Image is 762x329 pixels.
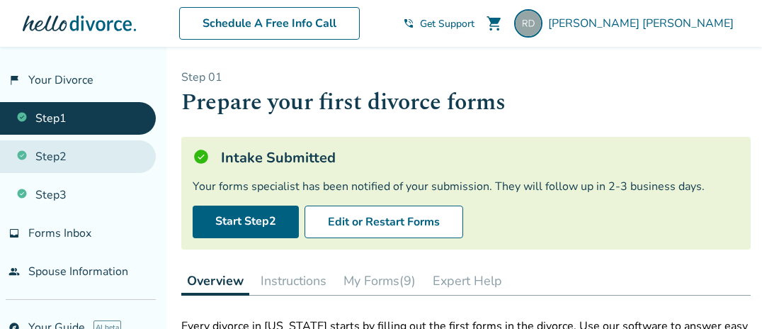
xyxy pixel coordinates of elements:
[181,69,751,85] p: Step 0 1
[193,179,739,194] div: Your forms specialist has been notified of your submission. They will follow up in 2-3 business d...
[8,266,20,277] span: people
[179,7,360,40] a: Schedule A Free Info Call
[338,267,421,295] button: My Forms(9)
[427,267,508,295] button: Expert Help
[514,9,542,38] img: robdav@tds.net
[28,225,91,241] span: Forms Inbox
[420,17,474,30] span: Get Support
[548,16,739,31] span: [PERSON_NAME] [PERSON_NAME]
[221,148,336,167] h5: Intake Submitted
[181,267,249,296] button: Overview
[691,261,762,329] iframe: Chat Widget
[403,17,474,30] a: phone_in_talkGet Support
[403,18,414,29] span: phone_in_talk
[193,206,299,238] a: Start Step2
[8,74,20,86] span: flag_2
[8,228,20,239] span: inbox
[181,85,751,120] h1: Prepare your first divorce forms
[486,15,503,32] span: shopping_cart
[255,267,332,295] button: Instructions
[305,206,463,238] button: Edit or Restart Forms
